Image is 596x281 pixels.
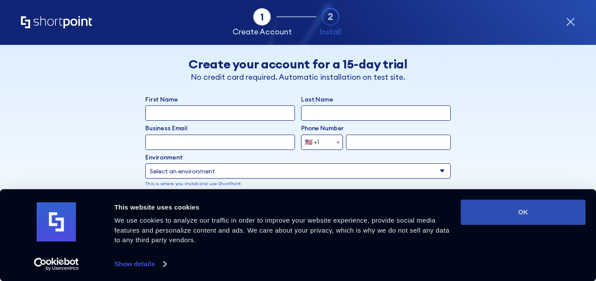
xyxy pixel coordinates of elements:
button: OK [461,200,586,225]
span: We use cookies to analyze our traffic in order to improve your website experience, provide social... [114,217,449,244]
img: logo [37,203,76,242]
a: Show details [114,257,166,271]
a: Usercentrics Cookiebot - opens in a new window [18,257,95,271]
div: This website uses cookies [114,202,451,213]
